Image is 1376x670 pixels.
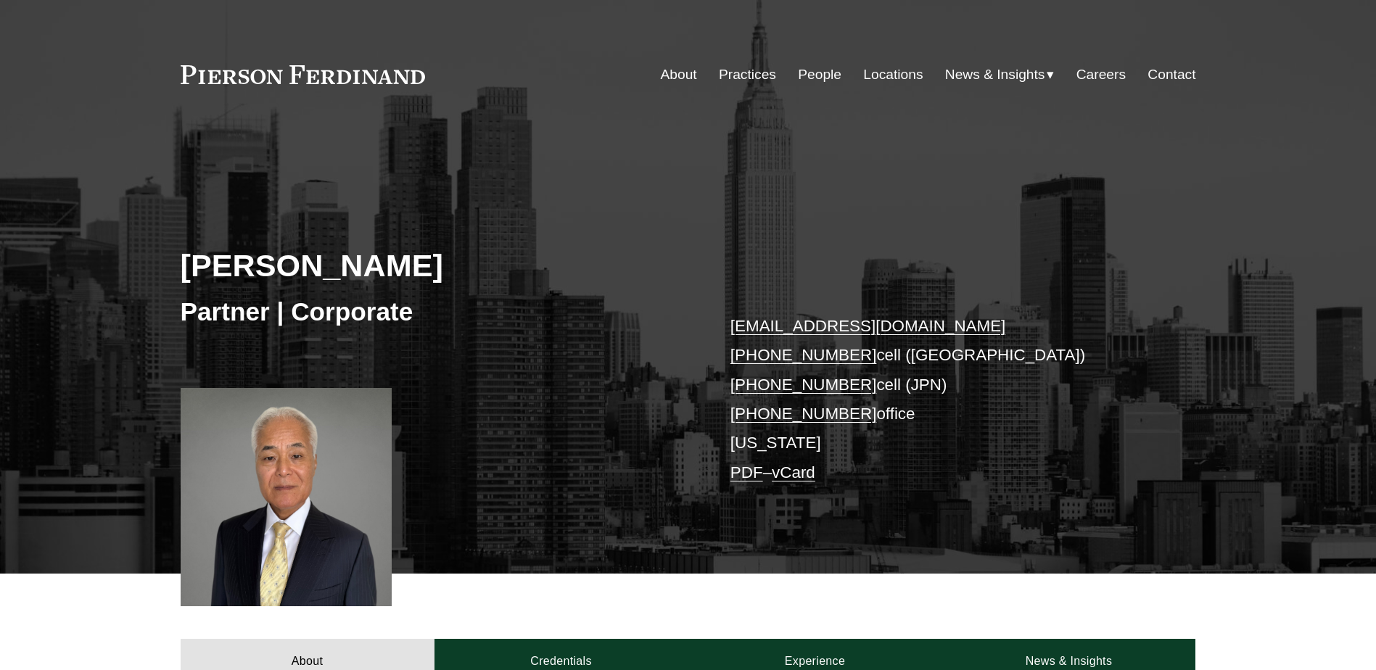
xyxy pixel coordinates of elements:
[730,463,763,481] a: PDF
[181,247,688,284] h2: [PERSON_NAME]
[181,296,688,328] h3: Partner | Corporate
[1148,61,1195,88] a: Contact
[719,61,776,88] a: Practices
[798,61,841,88] a: People
[730,376,877,394] a: [PHONE_NUMBER]
[730,346,877,364] a: [PHONE_NUMBER]
[945,61,1055,88] a: folder dropdown
[730,312,1153,487] p: cell ([GEOGRAPHIC_DATA]) cell (JPN) office [US_STATE] –
[772,463,815,481] a: vCard
[730,317,1005,335] a: [EMAIL_ADDRESS][DOMAIN_NAME]
[730,405,877,423] a: [PHONE_NUMBER]
[661,61,697,88] a: About
[1076,61,1126,88] a: Careers
[945,62,1045,88] span: News & Insights
[863,61,923,88] a: Locations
